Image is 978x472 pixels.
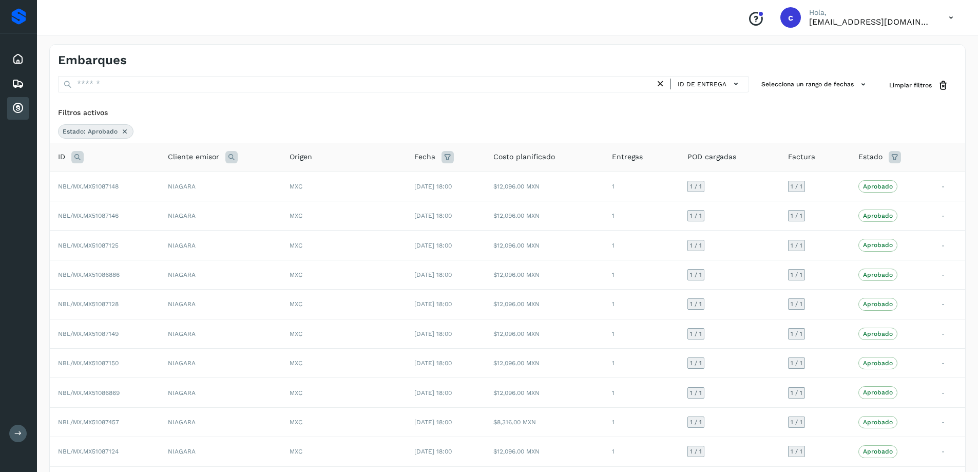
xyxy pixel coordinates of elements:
span: MXC [290,242,302,249]
td: NIAGARA [160,260,281,289]
span: 1 / 1 [791,272,802,278]
p: Aprobado [863,389,893,396]
td: $12,096.00 MXN [485,290,604,319]
p: Aprobado [863,300,893,308]
div: Filtros activos [58,107,957,118]
td: - [933,378,965,407]
span: [DATE] 18:00 [414,389,452,397]
td: $8,316.00 MXN [485,407,604,437]
td: 1 [604,290,679,319]
span: MXC [290,183,302,190]
p: carlosvazqueztgc@gmail.com [809,17,932,27]
p: Aprobado [863,212,893,219]
td: - [933,201,965,231]
td: - [933,349,965,378]
td: 1 [604,231,679,260]
span: 1 / 1 [690,213,702,219]
span: ID de entrega [678,80,726,89]
span: 1 / 1 [690,419,702,425]
button: ID de entrega [675,77,744,91]
span: [DATE] 18:00 [414,242,452,249]
td: $12,096.00 MXN [485,319,604,348]
span: Entregas [612,152,643,162]
td: - [933,437,965,466]
td: - [933,319,965,348]
td: 1 [604,349,679,378]
td: $12,096.00 MXN [485,437,604,466]
span: [DATE] 18:00 [414,183,452,190]
td: - [933,172,965,201]
button: Limpiar filtros [881,76,957,95]
span: 1 / 1 [690,360,702,366]
td: 1 [604,260,679,289]
div: Estado: Aprobado [58,124,133,139]
td: 1 [604,201,679,231]
span: MXC [290,300,302,308]
span: 1 / 1 [791,183,802,190]
span: [DATE] 18:00 [414,360,452,367]
span: NBL/MX.MX51087150 [58,360,119,367]
td: NIAGARA [160,349,281,378]
span: ID [58,152,65,162]
td: 1 [604,407,679,437]
span: MXC [290,330,302,337]
span: POD cargadas [687,152,736,162]
p: Aprobado [863,183,893,190]
p: Aprobado [863,241,893,249]
span: MXC [290,389,302,397]
span: Origen [290,152,312,162]
p: Aprobado [863,419,893,426]
span: NBL/MX.MX51087457 [58,419,119,426]
span: 1 / 1 [690,390,702,396]
td: $12,096.00 MXN [485,231,604,260]
td: - [933,290,965,319]
button: Selecciona un rango de fechas [757,76,873,93]
span: 1 / 1 [791,448,802,455]
span: [DATE] 18:00 [414,448,452,455]
span: Fecha [414,152,435,162]
td: $12,096.00 MXN [485,201,604,231]
td: 1 [604,378,679,407]
td: 1 [604,437,679,466]
span: Costo planificado [493,152,555,162]
td: NIAGARA [160,290,281,319]
td: NIAGARA [160,319,281,348]
td: NIAGARA [160,201,281,231]
td: NIAGARA [160,231,281,260]
span: Estado [858,152,883,162]
span: [DATE] 18:00 [414,271,452,278]
td: NIAGARA [160,437,281,466]
span: Factura [788,152,815,162]
span: 1 / 1 [791,331,802,337]
td: - [933,407,965,437]
span: NBL/MX.MX51087125 [58,242,119,249]
td: 1 [604,319,679,348]
span: 1 / 1 [791,213,802,219]
span: 1 / 1 [690,301,702,307]
span: Estado: Aprobado [63,127,118,136]
span: [DATE] 18:00 [414,300,452,308]
span: 1 / 1 [791,390,802,396]
span: NBL/MX.MX51086869 [58,389,120,397]
span: Limpiar filtros [889,81,932,90]
span: MXC [290,212,302,219]
span: Cliente emisor [168,152,219,162]
span: 1 / 1 [690,242,702,249]
td: $12,096.00 MXN [485,260,604,289]
p: Aprobado [863,448,893,455]
td: - [933,260,965,289]
span: MXC [290,419,302,426]
span: 1 / 1 [690,272,702,278]
span: 1 / 1 [690,331,702,337]
td: 1 [604,172,679,201]
span: NBL/MX.MX51087148 [58,183,119,190]
td: $12,096.00 MXN [485,378,604,407]
span: NBL/MX.MX51087124 [58,448,119,455]
span: 1 / 1 [791,242,802,249]
td: NIAGARA [160,407,281,437]
span: MXC [290,448,302,455]
div: Embarques [7,72,29,95]
div: Inicio [7,48,29,70]
span: 1 / 1 [791,360,802,366]
td: NIAGARA [160,172,281,201]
